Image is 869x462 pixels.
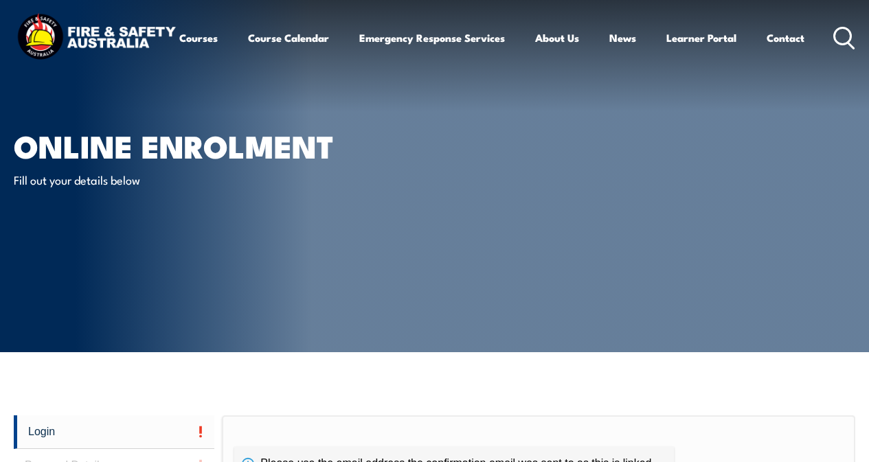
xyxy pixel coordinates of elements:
[666,21,736,54] a: Learner Portal
[248,21,329,54] a: Course Calendar
[179,21,218,54] a: Courses
[14,172,264,187] p: Fill out your details below
[14,132,353,159] h1: Online Enrolment
[359,21,505,54] a: Emergency Response Services
[535,21,579,54] a: About Us
[609,21,636,54] a: News
[14,415,214,449] a: Login
[767,21,804,54] a: Contact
